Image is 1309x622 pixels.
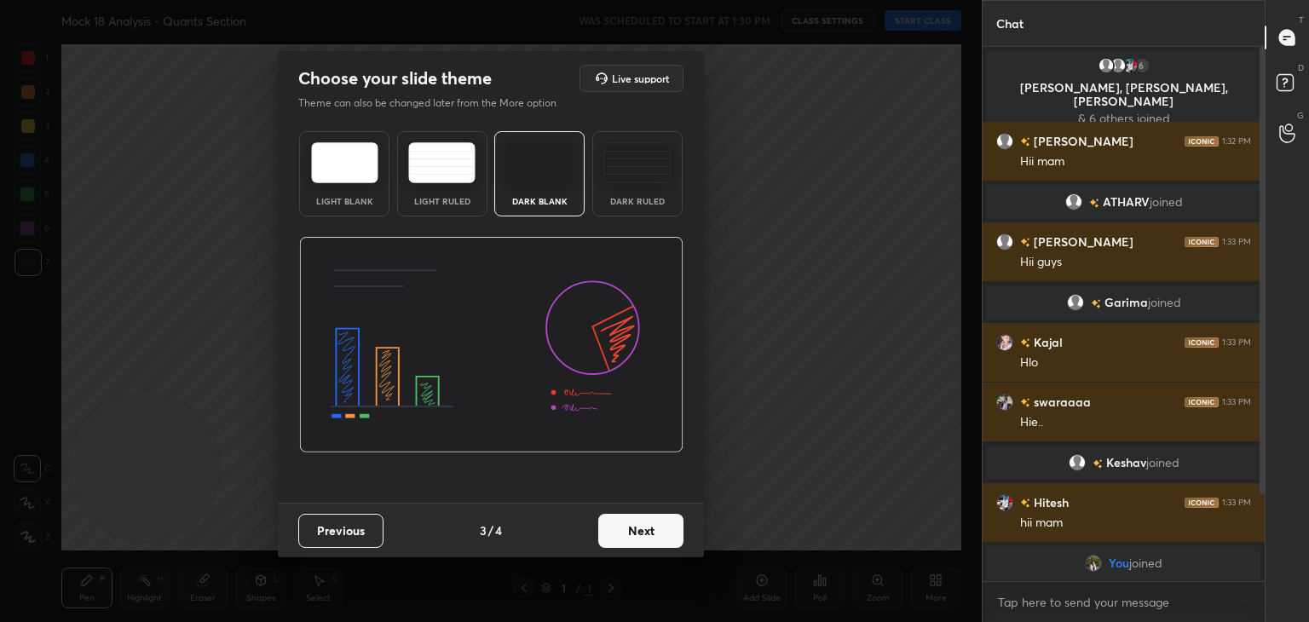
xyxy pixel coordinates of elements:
[1104,296,1148,309] span: Garima
[1185,498,1219,508] img: iconic-dark.1390631f.png
[996,334,1013,351] img: cc8b3f9215ad453c9fc5519683ae4892.jpg
[996,233,1013,251] img: default.png
[506,142,574,183] img: darkTheme.f0cc69e5.svg
[1020,254,1251,271] div: Hii guys
[603,142,671,183] img: darkRuledTheme.de295e13.svg
[983,47,1265,582] div: grid
[1030,132,1133,150] h6: [PERSON_NAME]
[996,394,1013,411] img: 444806e948ba45e9b49f95245849b435.jpg
[1020,398,1030,407] img: no-rating-badge.077c3623.svg
[480,521,487,539] h4: 3
[1185,136,1219,147] img: iconic-dark.1390631f.png
[408,142,476,183] img: lightRuledTheme.5fabf969.svg
[1098,57,1115,74] img: default.png
[603,197,672,205] div: Dark Ruled
[598,514,683,548] button: Next
[997,112,1250,125] p: & 6 others joined
[1020,153,1251,170] div: Hii mam
[1020,137,1030,147] img: no-rating-badge.077c3623.svg
[996,494,1013,511] img: eebab2a336d84a92b710b9d44f9d1d31.jpg
[1222,136,1251,147] div: 1:32 PM
[298,67,492,89] h2: Choose your slide theme
[1185,237,1219,247] img: iconic-dark.1390631f.png
[612,73,669,84] h5: Live support
[1030,393,1091,411] h6: swaraaaa
[1109,556,1129,570] span: You
[299,237,683,453] img: darkThemeBanner.d06ce4a2.svg
[1030,493,1069,511] h6: Hitesh
[1185,337,1219,348] img: iconic-dark.1390631f.png
[1110,57,1127,74] img: default.png
[310,197,378,205] div: Light Blank
[1091,299,1101,308] img: no-rating-badge.077c3623.svg
[311,142,378,183] img: lightTheme.e5ed3b09.svg
[298,95,574,111] p: Theme can also be changed later from the More option
[1222,337,1251,348] div: 1:33 PM
[1222,237,1251,247] div: 1:33 PM
[1020,498,1030,508] img: no-rating-badge.077c3623.svg
[1067,294,1084,311] img: default.png
[1222,397,1251,407] div: 1:33 PM
[1185,397,1219,407] img: iconic-dark.1390631f.png
[408,197,476,205] div: Light Ruled
[1020,338,1030,348] img: no-rating-badge.077c3623.svg
[1133,57,1150,74] div: 6
[1298,61,1304,74] p: D
[1020,515,1251,532] div: hii mam
[488,521,493,539] h4: /
[1069,454,1086,471] img: default.png
[997,81,1250,108] p: [PERSON_NAME], [PERSON_NAME], [PERSON_NAME]
[983,1,1037,46] p: Chat
[1122,57,1139,74] img: eebab2a336d84a92b710b9d44f9d1d31.jpg
[298,514,383,548] button: Previous
[1065,193,1082,210] img: default.png
[1297,109,1304,122] p: G
[1146,456,1179,469] span: joined
[1085,555,1102,572] img: d32a3653a59a4f6dbabcf5fd46e7bda8.jpg
[1030,233,1133,251] h6: [PERSON_NAME]
[1150,195,1183,209] span: joined
[1020,238,1030,247] img: no-rating-badge.077c3623.svg
[1089,199,1099,208] img: no-rating-badge.077c3623.svg
[1020,354,1251,371] div: Hlo
[1148,296,1181,309] span: joined
[495,521,502,539] h4: 4
[1299,14,1304,26] p: T
[1222,498,1251,508] div: 1:33 PM
[1103,195,1150,209] span: ATHARV
[505,197,574,205] div: Dark Blank
[1030,333,1063,351] h6: Kajal
[996,133,1013,150] img: default.png
[1020,414,1251,431] div: Hie..
[1093,459,1103,469] img: no-rating-badge.077c3623.svg
[1106,456,1146,469] span: Keshav
[1129,556,1162,570] span: joined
